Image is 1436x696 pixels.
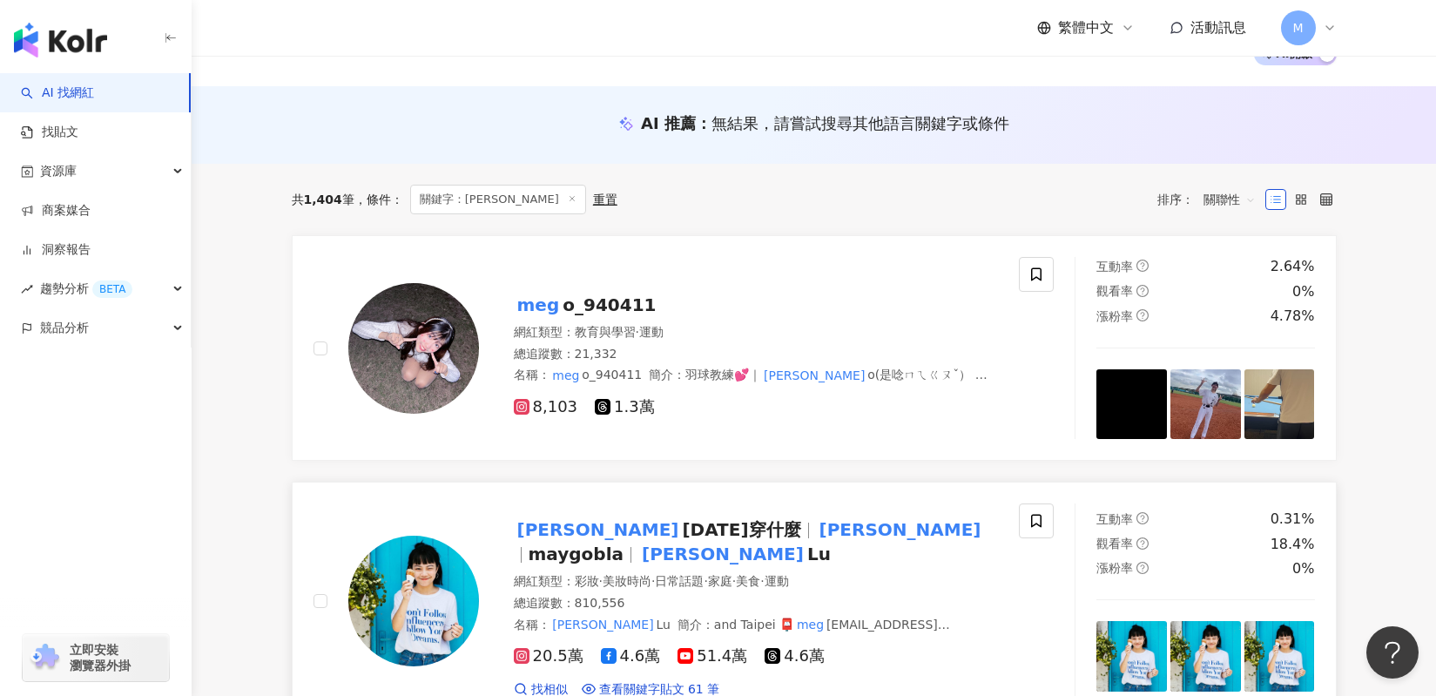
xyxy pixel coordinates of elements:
span: question-circle [1136,512,1149,524]
mark: [PERSON_NAME] [638,540,807,568]
span: 名稱 ： [514,368,643,382]
span: maygobla [529,544,624,564]
span: 活動訊息 [1190,19,1246,36]
span: 名稱 ： [514,618,671,632]
span: 美妝時尚 [603,574,651,588]
span: 互動率 [1096,260,1133,274]
span: 運動 [765,574,789,588]
span: 繁體中文 [1058,18,1114,37]
span: 20.5萬 [514,647,583,666]
div: 排序： [1157,186,1265,213]
span: question-circle [1136,285,1149,297]
span: 趨勢分析 [40,269,132,308]
span: · [636,325,639,339]
span: Lu [656,618,670,632]
mark: meg [550,366,583,385]
span: o_940411 [582,368,642,382]
span: question-circle [1136,309,1149,321]
img: KOL Avatar [348,536,479,666]
a: KOL Avatarmego_940411網紅類型：教育與學習·運動總追蹤數：21,332名稱：mego_940411簡介：羽球教練💕｜[PERSON_NAME]o(是唸ㄇㄟㄍㄡˇ） 教學、合作... [292,235,1337,461]
span: · [599,574,603,588]
span: M [1292,18,1303,37]
span: 立即安裝 瀏覽器外掛 [70,642,131,673]
span: 簡介 ： [514,615,950,651]
iframe: Help Scout Beacon - Open [1366,626,1419,679]
mark: [PERSON_NAME] [816,516,985,544]
img: chrome extension [28,644,62,672]
a: 洞察報告 [21,241,91,259]
a: searchAI 找網紅 [21,84,94,102]
div: 網紅類型 ： [514,324,999,341]
span: 美食 [736,574,760,588]
span: · [732,574,736,588]
span: 彩妝 [575,574,599,588]
span: 觀看率 [1096,284,1133,298]
span: 教育與學習 [575,325,636,339]
span: 互動率 [1096,512,1133,526]
div: BETA [92,280,132,298]
img: post-image [1096,369,1167,440]
div: 網紅類型 ： [514,573,999,591]
span: 4.6萬 [765,647,825,666]
span: 漲粉率 [1096,561,1133,575]
span: 資源庫 [40,152,77,191]
span: question-circle [1136,562,1149,574]
span: · [704,574,707,588]
span: 日常話題 [655,574,704,588]
span: 1.3萬 [595,398,655,416]
div: 0% [1292,282,1314,301]
span: 51.4萬 [678,647,747,666]
a: 找貼文 [21,124,78,141]
div: 18.4% [1271,535,1315,554]
mark: meg [514,291,563,319]
span: 1,404 [304,193,342,206]
mark: [PERSON_NAME] [705,632,812,651]
span: 漲粉率 [1096,309,1133,323]
span: 關鍵字：[PERSON_NAME] [410,185,586,214]
span: [DATE]穿什麼 [682,519,800,540]
mark: [PERSON_NAME] [514,516,683,544]
img: post-image [1096,621,1167,692]
span: 無結果，請嘗試搜尋其他語言關鍵字或條件 [711,114,1009,132]
span: o_940411 [563,294,656,315]
span: question-circle [1136,260,1149,272]
img: post-image [1170,369,1241,440]
img: post-image [1170,621,1241,692]
span: · [760,574,764,588]
img: logo [14,23,107,57]
div: 共 筆 [292,193,354,206]
span: 觀看率 [1096,537,1133,551]
span: 運動 [639,325,664,339]
div: 總追蹤數 ： 21,332 [514,346,999,363]
div: 0.31% [1271,510,1315,529]
span: 羽球教練💕｜ [685,368,761,382]
img: post-image [1244,621,1315,692]
mark: meg [794,615,826,634]
span: 關聯性 [1203,186,1256,213]
img: KOL Avatar [348,283,479,414]
span: 4.6萬 [601,647,661,666]
span: question-circle [1136,537,1149,550]
img: post-image [1244,369,1315,440]
span: 8,103 [514,398,578,416]
span: and Taipei ​📮 [714,618,794,632]
div: 2.64% [1271,257,1315,276]
span: 家庭 [708,574,732,588]
div: AI 推薦 ： [641,112,1009,134]
span: · [651,574,655,588]
span: rise [21,283,33,295]
a: 商案媒合 [21,202,91,220]
div: 4.78% [1271,307,1315,326]
mark: [PERSON_NAME] [550,615,657,634]
span: 競品分析 [40,308,89,348]
div: 0% [1292,559,1314,578]
a: chrome extension立即安裝 瀏覽器外掛 [23,634,169,681]
span: Lu [807,544,831,564]
span: 條件 ： [354,193,403,206]
div: 總追蹤數 ： 810,556 [514,595,999,612]
mark: [PERSON_NAME] [761,366,867,385]
div: 重置 [593,193,617,206]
